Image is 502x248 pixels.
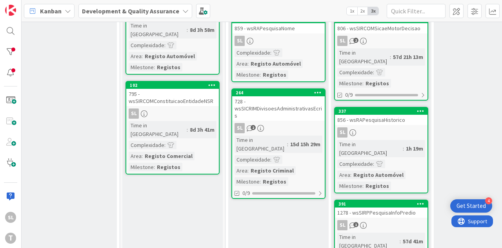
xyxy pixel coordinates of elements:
div: Get Started [457,202,486,210]
div: 8d 3h 41m [188,125,216,134]
span: Support [16,1,36,11]
div: Milestone [337,182,362,190]
div: Open Get Started checklist, remaining modules: 4 [450,199,492,213]
div: 102 [130,83,219,88]
div: Complexidade [337,160,373,168]
span: : [187,26,188,34]
span: : [350,171,351,179]
span: 1x [347,7,357,15]
div: Complexidade [129,141,164,149]
span: 3x [368,7,378,15]
div: Area [337,171,350,179]
span: : [260,177,261,186]
span: : [362,182,364,190]
span: 0/9 [242,189,250,197]
div: Registos [364,79,391,88]
div: Area [235,59,247,68]
div: SL [232,36,325,46]
span: : [270,155,271,164]
div: SL [235,123,245,133]
input: Quick Filter... [387,4,446,18]
div: Milestone [129,163,154,171]
div: Registo Criminal [249,166,296,175]
span: : [142,152,143,160]
div: SL [5,212,16,223]
div: Time in [GEOGRAPHIC_DATA] [129,121,187,138]
span: : [154,163,155,171]
div: Complexidade [235,155,270,164]
div: Time in [GEOGRAPHIC_DATA] [337,140,403,157]
a: 264728 - wsSICRIMDivisoesAdministrativasEcrisSLTime in [GEOGRAPHIC_DATA]:15d 15h 29mComplexidade:... [231,88,326,199]
div: Milestone [337,79,362,88]
span: 2 [251,125,256,130]
div: Time in [GEOGRAPHIC_DATA] [129,21,187,39]
div: Area [129,152,142,160]
div: SL [335,220,427,230]
div: 264728 - wsSICRIMDivisoesAdministrativasEcris [232,89,325,121]
div: 391 [338,201,427,207]
span: : [362,79,364,88]
div: 728 - wsSICRIMDivisoesAdministrativasEcris [232,96,325,121]
span: 2 [353,38,358,43]
div: 337 [338,108,427,114]
span: : [247,166,249,175]
div: 102795 - wsSIRCOMConstituicaoEntidadeNSR [126,82,219,106]
div: SL [337,220,347,230]
div: 795 - wsSIRCOMConstituicaoEntidadeNSR [126,89,219,106]
div: SL [129,108,139,119]
span: : [270,48,271,57]
div: SL [126,108,219,119]
div: 859 - wsRAPesquisaNome [232,23,325,33]
div: Registos [155,63,182,72]
span: : [287,140,288,149]
div: Registos [155,163,182,171]
div: 856 - wsRAPesquisaHistorico [335,115,427,125]
div: Registo Automóvel [143,52,197,61]
span: 1 [353,222,358,227]
span: 2x [357,7,368,15]
div: SL [335,36,427,46]
span: : [373,160,374,168]
div: 277806 - wsSIRCOMSicaeMotorDecisao [335,16,427,33]
div: Registos [364,182,391,190]
div: 264 [236,90,325,96]
span: : [164,41,166,50]
div: Registos [261,70,288,79]
div: Registos [261,177,288,186]
div: 1h 19m [404,144,425,153]
span: : [403,144,404,153]
div: Milestone [129,63,154,72]
span: : [260,70,261,79]
div: Milestone [235,177,260,186]
div: 806 - wsSIRCOMSicaeMotorDecisao [335,23,427,33]
span: : [154,63,155,72]
div: 337856 - wsRAPesquisaHistorico [335,108,427,125]
span: : [390,53,391,61]
div: Registo Automóvel [249,59,303,68]
div: 8d 3h 58m [188,26,216,34]
div: SL [335,127,427,138]
span: : [247,59,249,68]
span: : [142,52,143,61]
img: Visit kanbanzone.com [5,5,16,16]
div: 4 [485,197,492,204]
span: Kanban [40,6,62,16]
div: Time in [GEOGRAPHIC_DATA] [235,136,287,153]
div: 102 [126,82,219,89]
div: 264 [232,89,325,96]
div: Complexidade [337,68,373,77]
div: Registo Comercial [143,152,195,160]
div: 57d 21h 13m [391,53,425,61]
div: Complexidade [235,48,270,57]
div: SL [232,123,325,133]
span: : [373,68,374,77]
div: Area [129,52,142,61]
a: 340859 - wsRAPesquisaNomeSLComplexidade:Area:Registo AutomóvelMilestone:Registos [231,15,326,82]
span: : [400,237,401,246]
div: SL [337,127,347,138]
div: 3911278 - wsSIRPPesquisaInfoPredio [335,200,427,218]
div: T [5,233,16,244]
div: 337 [335,108,427,115]
div: Area [235,166,247,175]
div: 15d 15h 29m [288,140,322,149]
